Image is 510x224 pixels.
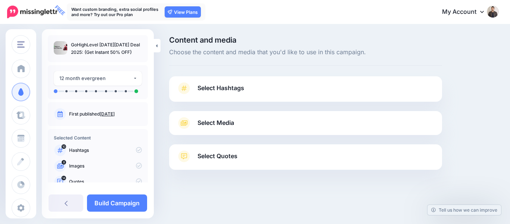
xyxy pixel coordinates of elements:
[54,71,142,86] button: 12 month evergreen
[198,118,234,128] span: Select Media
[69,147,142,154] p: Hashtags
[7,6,57,18] img: Missinglettr
[71,41,142,56] p: GoHighLevel [DATE][DATE] Deal 2025: {Get Instant 50% OFF}
[169,36,442,44] span: Content and media
[177,117,435,129] a: Select Media
[62,160,66,165] span: 8
[100,111,115,117] a: [DATE]
[169,47,442,57] span: Choose the content and media that you'd like to use in this campaign.
[62,176,66,180] span: 14
[7,4,57,20] a: FREE
[198,151,237,161] span: Select Quotes
[427,205,501,215] a: Tell us how we can improve
[198,83,244,93] span: Select Hashtags
[177,150,435,170] a: Select Quotes
[435,3,499,21] a: My Account
[177,82,435,102] a: Select Hashtags
[62,144,66,149] span: 10
[17,41,25,48] img: menu.png
[165,6,201,18] a: View Plans
[52,3,68,18] span: FREE
[69,178,142,185] p: Quotes
[69,163,142,169] p: Images
[69,111,142,117] p: First published
[54,135,142,141] h4: Selected Content
[59,74,133,83] div: 12 month evergreen
[71,7,161,17] p: Want custom branding, extra social profiles and more? Try out our Pro plan
[54,41,67,55] img: e7e2fadf05c75c52429d69bba0890aa0_thumb.jpg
